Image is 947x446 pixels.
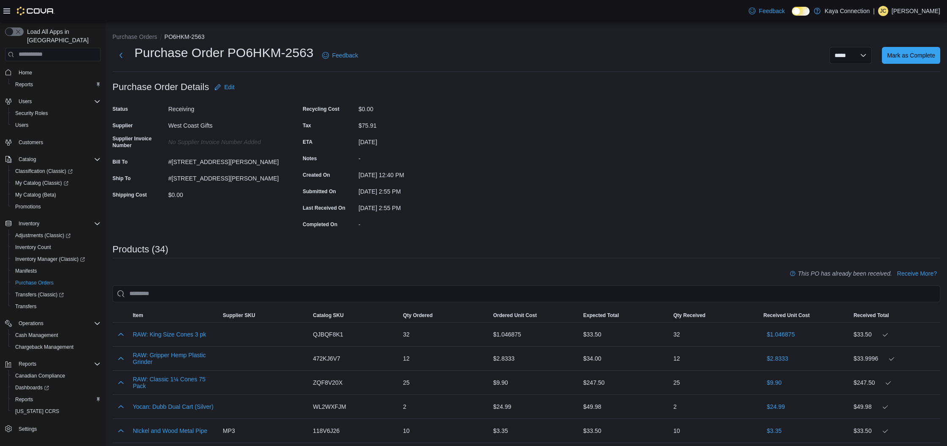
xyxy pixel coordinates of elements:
label: Supplier Invoice Number [112,135,165,149]
button: Catalog SKU [309,309,400,322]
button: Ordered Unit Cost [490,309,580,322]
span: Reports [12,79,101,90]
span: [US_STATE] CCRS [15,408,59,415]
p: This PO has already been received. [798,268,892,279]
button: Mark as Complete [882,47,940,64]
span: Transfers (Classic) [12,290,101,300]
a: Chargeback Management [12,342,77,352]
div: 2 [670,398,760,415]
span: Classification (Classic) [12,166,101,176]
a: Inventory Manager (Classic) [8,253,104,265]
span: $9.90 [767,378,782,387]
span: Qty Received [673,312,706,319]
div: [DATE] [359,135,472,145]
span: Settings [15,423,101,434]
button: Item [129,309,219,322]
span: Reports [15,359,101,369]
a: Classification (Classic) [8,165,104,177]
button: Receive More? [894,265,940,282]
button: Manifests [8,265,104,277]
div: 10 [400,422,490,439]
a: Inventory Count [12,242,55,252]
div: $2.8333 [490,350,580,367]
span: Cash Management [15,332,58,339]
span: My Catalog (Beta) [15,192,56,198]
span: Users [12,120,101,130]
span: Settings [19,426,37,432]
button: Canadian Compliance [8,370,104,382]
span: Dashboards [12,383,101,393]
label: Completed On [303,221,337,228]
span: Feedback [332,51,358,60]
span: WL2WXFJM [313,402,346,412]
button: Reports [15,359,40,369]
label: Bill To [112,159,128,165]
button: Settings [2,422,104,435]
label: Created On [303,172,330,178]
span: Promotions [15,203,41,210]
span: My Catalog (Beta) [12,190,101,200]
button: Users [2,96,104,107]
span: JC [880,6,887,16]
button: Next [112,47,129,64]
h1: Purchase Order PO6HKM-2563 [134,44,314,61]
label: Status [112,106,128,112]
p: [PERSON_NAME] [892,6,940,16]
button: Customers [2,136,104,148]
span: My Catalog (Classic) [15,180,68,186]
span: Catalog [19,156,36,163]
a: Adjustments (Classic) [12,230,74,241]
div: [DATE] 2:55 PM [359,201,472,211]
div: $33.9996 [854,353,937,364]
button: Inventory [15,219,43,229]
span: Reports [15,81,33,88]
a: Transfers [12,301,40,312]
span: Item [133,312,143,319]
span: Customers [19,139,43,146]
span: Dashboards [15,384,49,391]
a: Inventory Manager (Classic) [12,254,88,264]
a: Dashboards [12,383,52,393]
a: Reports [12,394,36,405]
a: Promotions [12,202,44,212]
div: Jonathan Cossey [878,6,888,16]
button: PO6HKM-2563 [164,33,205,40]
span: Purchase Orders [12,278,101,288]
span: 472KJ6V7 [313,353,340,364]
button: [US_STATE] CCRS [8,405,104,417]
button: Users [15,96,35,107]
button: Yocan: Dubb Dual Cart (Silver) [133,403,213,410]
button: RAW: Gripper Hemp Plastic Grinder [133,352,216,365]
button: Received Total [850,309,940,322]
div: $247.50 [580,374,670,391]
label: Last Received On [303,205,345,211]
button: Promotions [8,201,104,213]
span: Load All Apps in [GEOGRAPHIC_DATA] [24,27,101,44]
button: Reports [2,358,104,370]
span: MP3 [223,426,235,436]
div: [DATE] 2:55 PM [359,185,472,195]
a: Transfers (Classic) [12,290,67,300]
span: Transfers [12,301,101,312]
span: Transfers (Classic) [15,291,64,298]
div: $247.50 [854,378,937,388]
span: $3.35 [767,427,782,435]
button: Qty Ordered [400,309,490,322]
span: Ordered Unit Cost [493,312,536,319]
h3: Products (34) [112,244,168,254]
label: Tax [303,122,311,129]
a: Settings [15,424,40,434]
span: Users [15,96,101,107]
div: $33.50 [854,426,937,436]
button: Catalog [15,154,39,164]
a: Classification (Classic) [12,166,76,176]
span: $2.8333 [767,354,788,363]
button: $1.046875 [764,326,798,343]
span: Washington CCRS [12,406,101,416]
button: Security Roles [8,107,104,119]
label: Supplier [112,122,133,129]
div: $49.98 [580,398,670,415]
span: Chargeback Management [15,344,74,350]
button: NIckel and Wood Metal Pipe [133,427,207,434]
div: West Coast Gifts [168,119,282,129]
